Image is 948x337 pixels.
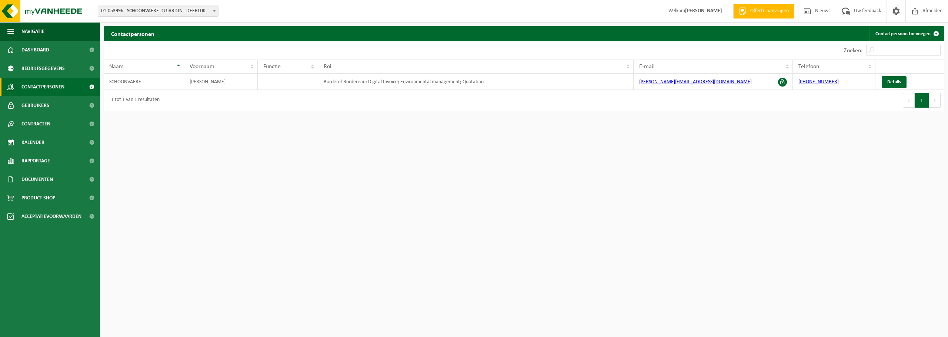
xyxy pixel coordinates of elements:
span: Bedrijfsgegevens [21,59,65,78]
label: Zoeken: [844,48,862,54]
span: Contracten [21,115,50,133]
h2: Contactpersonen [104,26,162,41]
span: Details [887,80,901,84]
strong: [PERSON_NAME] [685,8,722,14]
td: Borderel-Bordereau; Digital Invoice; Environmental management; Quotation [318,74,634,90]
span: Offerte aanvragen [748,7,791,15]
span: 01-053996 - SCHOONVAERE-DUJARDIN - DEERLIJK [98,6,218,16]
button: Next [929,93,941,108]
a: [PERSON_NAME][EMAIL_ADDRESS][DOMAIN_NAME] [639,79,752,85]
span: Dashboard [21,41,49,59]
span: Documenten [21,170,53,189]
button: Previous [903,93,915,108]
span: Kalender [21,133,44,152]
a: Contactpersoon toevoegen [869,26,944,41]
a: [PHONE_NUMBER] [798,79,839,85]
span: Rol [324,64,331,70]
span: Voornaam [190,64,214,70]
a: Details [882,76,907,88]
span: Acceptatievoorwaarden [21,207,81,226]
span: 01-053996 - SCHOONVAERE-DUJARDIN - DEERLIJK [98,6,218,17]
span: Contactpersonen [21,78,64,96]
span: Functie [263,64,281,70]
span: Product Shop [21,189,55,207]
span: Gebruikers [21,96,49,115]
td: [PERSON_NAME] [184,74,258,90]
span: Rapportage [21,152,50,170]
span: Telefoon [798,64,819,70]
span: E-mail [639,64,655,70]
span: Navigatie [21,22,44,41]
a: Offerte aanvragen [733,4,794,18]
td: SCHOONVAERE [104,74,184,90]
div: 1 tot 1 van 1 resultaten [107,94,160,107]
button: 1 [915,93,929,108]
span: Naam [109,64,124,70]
